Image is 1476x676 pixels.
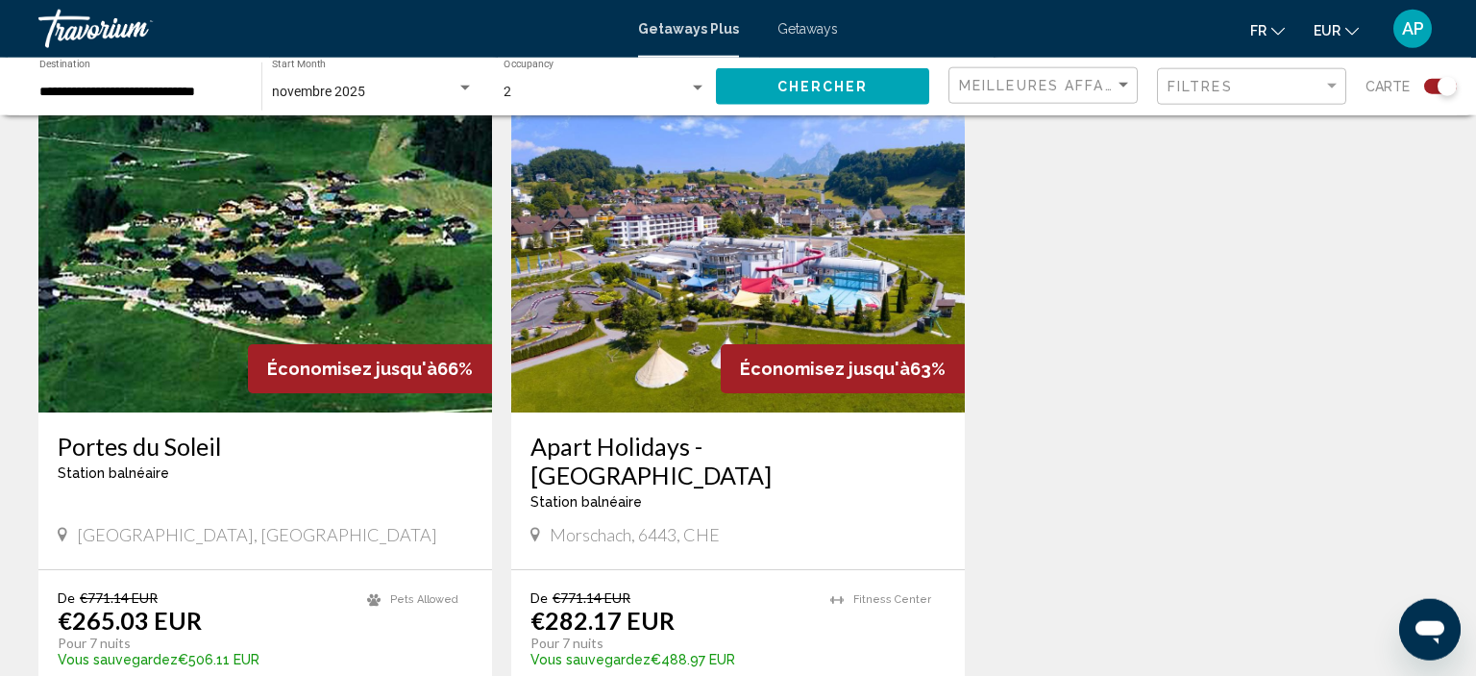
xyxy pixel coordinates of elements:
[504,84,511,99] span: 2
[58,652,348,667] p: €506.11 EUR
[1314,16,1359,44] button: Change currency
[272,84,365,99] span: novembre 2025
[638,21,739,37] a: Getaways Plus
[1365,73,1410,100] span: Carte
[721,344,965,393] div: 63%
[530,652,811,667] p: €488.97 EUR
[1388,9,1438,49] button: User Menu
[390,593,458,606] span: Pets Allowed
[248,344,492,393] div: 66%
[530,652,651,667] span: Vous sauvegardez
[267,359,437,379] span: Économisez jusqu'à
[1399,599,1461,661] iframe: Bouton de lancement de la fenêtre de messagerie
[77,524,437,545] span: [GEOGRAPHIC_DATA], [GEOGRAPHIC_DATA]
[530,494,642,510] span: Station balnéaire
[1402,19,1424,38] span: AP
[1168,79,1233,94] span: Filtres
[1157,67,1346,107] button: Filter
[1314,23,1341,38] span: EUR
[58,465,169,481] span: Station balnéaire
[530,432,946,489] a: Apart Holidays - [GEOGRAPHIC_DATA]
[550,524,720,545] span: Morschach, 6443, CHE
[58,432,473,461] a: Portes du Soleil
[777,80,869,95] span: Chercher
[58,635,348,652] p: Pour 7 nuits
[58,606,202,635] p: €265.03 EUR
[853,593,931,606] span: Fitness Center
[530,606,675,635] p: €282.17 EUR
[553,589,630,606] span: €771.14 EUR
[959,78,1132,94] mat-select: Sort by
[1250,16,1285,44] button: Change language
[740,359,910,379] span: Économisez jusqu'à
[1250,23,1267,38] span: fr
[959,78,1141,93] span: Meilleures affaires
[38,105,492,413] img: 2843O01X.jpg
[777,21,838,37] a: Getaways
[530,635,811,652] p: Pour 7 nuits
[511,105,965,413] img: ii_sws1.jpg
[530,589,548,606] span: De
[80,589,158,606] span: €771.14 EUR
[58,652,178,667] span: Vous sauvegardez
[38,10,619,48] a: Travorium
[716,68,929,104] button: Chercher
[58,589,75,606] span: De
